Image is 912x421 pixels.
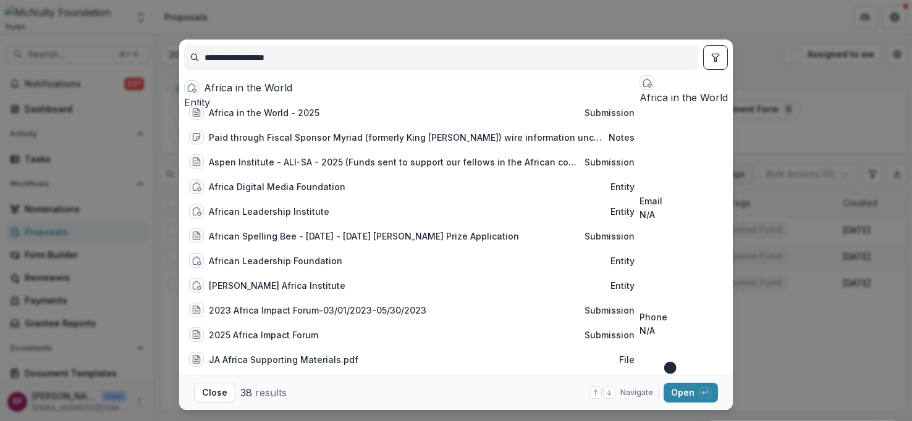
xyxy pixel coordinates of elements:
span: Submission [585,305,635,315]
span: results [255,386,287,399]
span: File [619,354,635,365]
span: Entity [610,181,635,192]
div: Paid through Fiscal Sponsor Myriad (formerly King [PERSON_NAME]) wire information unchanged since... [209,131,604,144]
div: African Leadership Foundation [209,254,342,267]
span: Submission [585,231,635,241]
span: Entity [610,256,635,266]
div: Africa in the World - 2025 [209,106,319,119]
p: N/A [640,208,728,221]
div: Africa in the World [204,80,635,95]
span: Notes [609,132,635,143]
button: toggle filters [703,45,728,70]
span: Submission [585,157,635,167]
span: Phone [640,312,667,322]
span: Submission [585,107,635,118]
div: [PERSON_NAME] Africa Institute [209,279,345,292]
span: Entity [184,96,210,109]
span: Email [640,196,662,206]
span: Entity [610,206,635,217]
div: 2025 Africa Impact Forum [209,328,318,341]
button: Close [194,383,235,402]
div: JA Africa Supporting Materials.pdf [209,353,358,366]
span: Navigate [620,387,653,398]
button: Open [664,383,718,402]
span: Submission [585,330,635,340]
span: 38 [240,386,252,399]
div: Africa Digital Media Foundation [209,180,345,193]
div: Aspen Institute - ALI-SA - 2025 (Funds sent to support our fellows in the African continent, thro... [209,156,580,169]
div: 2023 Africa Impact Forum-03/01/2023-05/30/2023 [209,304,426,317]
div: African Leadership Institute [209,205,329,218]
span: Entity [610,280,635,291]
div: African Spelling Bee - [DATE] - [DATE] [PERSON_NAME] Prize Application [209,230,519,243]
p: N/A [640,324,728,337]
div: Africa in the World [640,90,728,105]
